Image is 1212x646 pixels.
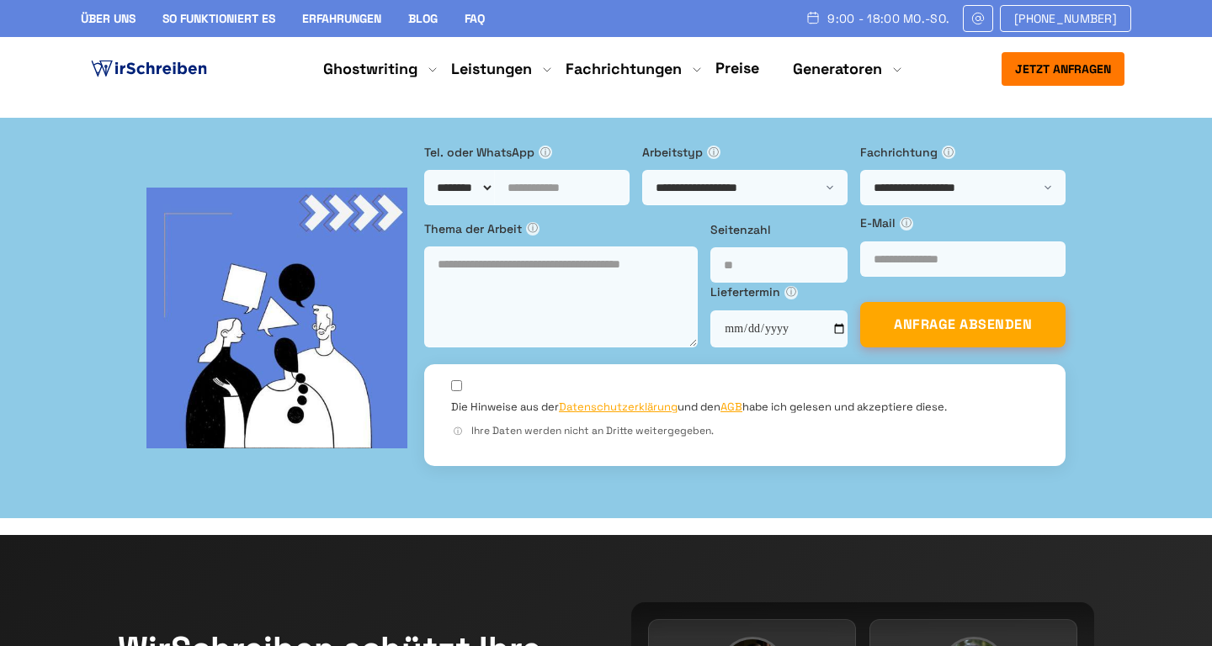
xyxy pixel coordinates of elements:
[424,143,630,161] label: Tel. oder WhatsApp
[302,11,381,26] a: Erfahrungen
[710,220,848,239] label: Seitenzahl
[1000,5,1131,32] a: [PHONE_NUMBER]
[451,425,465,438] span: ⓘ
[970,12,986,25] img: Email
[424,220,698,238] label: Thema der Arbeit
[146,188,407,448] img: bg
[559,400,678,414] a: Datenschutzerklärung
[408,11,438,26] a: Blog
[860,143,1066,161] label: Fachrichtung
[88,56,210,82] img: logo ghostwriter-österreich
[793,59,882,79] a: Generatoren
[1014,12,1117,25] span: [PHONE_NUMBER]
[465,11,485,26] a: FAQ
[942,146,955,159] span: ⓘ
[539,146,552,159] span: ⓘ
[566,59,682,79] a: Fachrichtungen
[707,146,720,159] span: ⓘ
[526,222,540,236] span: ⓘ
[323,59,417,79] a: Ghostwriting
[81,11,136,26] a: Über uns
[451,400,947,415] label: Die Hinweise aus der und den habe ich gelesen und akzeptiere diese.
[715,58,759,77] a: Preise
[860,214,1066,232] label: E-Mail
[1002,52,1124,86] button: Jetzt anfragen
[805,11,821,24] img: Schedule
[900,217,913,230] span: ⓘ
[827,12,949,25] span: 9:00 - 18:00 Mo.-So.
[451,59,532,79] a: Leistungen
[451,423,1039,439] div: Ihre Daten werden nicht an Dritte weitergegeben.
[860,302,1066,347] button: ANFRAGE ABSENDEN
[720,400,742,414] a: AGB
[162,11,275,26] a: So funktioniert es
[784,286,798,299] span: ⓘ
[642,143,848,161] label: Arbeitstyp
[710,283,848,301] label: Liefertermin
